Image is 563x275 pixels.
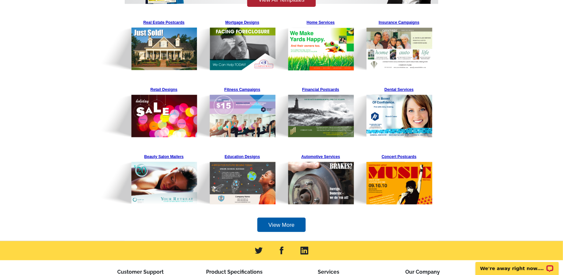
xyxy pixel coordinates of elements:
a: Financial Postcards [286,84,355,138]
img: Pre-Template-Landing%20Page_v1_Concert.png [333,152,433,205]
img: Pre-Template-Landing%20Page_v1_Automotive.png [255,152,354,205]
img: Pre-Template-Landing%20Page_v1_Fitness.png [176,84,276,138]
img: Pre-Template-Landing%20Page_v1_Mortgage.png [176,17,276,71]
img: Pre-Template-Landing%20Page_v1_Dental.png [333,84,433,138]
a: Dental Services [365,84,433,138]
a: View More [257,218,306,232]
iframe: LiveChat chat widget [471,254,563,275]
a: Education Designs [208,152,277,205]
a: Retail Designs [130,84,198,138]
a: Mortgage Designs [208,17,277,71]
a: Insurance Campaigns [365,17,433,71]
a: Beauty Salon Mailers [130,152,198,205]
a: Home Services [286,17,355,71]
img: Pre-Template-Landing%20Page_v1_Home%20Services.png [255,17,354,71]
img: Pre-Template-Landing%20Page_v1_Beauty.png [98,152,198,205]
span: Product Specifications [206,269,263,275]
span: Our Company [405,269,440,275]
img: Pre-Template-Landing%20Page_v1_Retail.png [98,84,198,138]
img: Pre-Template-Landing%20Page_v1_Insurance.png [333,17,433,71]
a: Automotive Services [286,152,355,205]
img: Pre-Template-Landing%20Page_v1_Education.png [176,152,276,205]
img: Pre-Template-Landing%20Page_v1_Real%20Estate.png [98,17,198,71]
span: Customer Support [117,269,164,275]
span: Services [318,269,339,275]
a: Concert Postcards [365,152,433,205]
a: Fitness Campaigns [208,84,277,138]
img: Pre-Template-Landing%20Page_v1_Financial.png [255,84,354,138]
a: Real Estate Postcards [130,17,198,71]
